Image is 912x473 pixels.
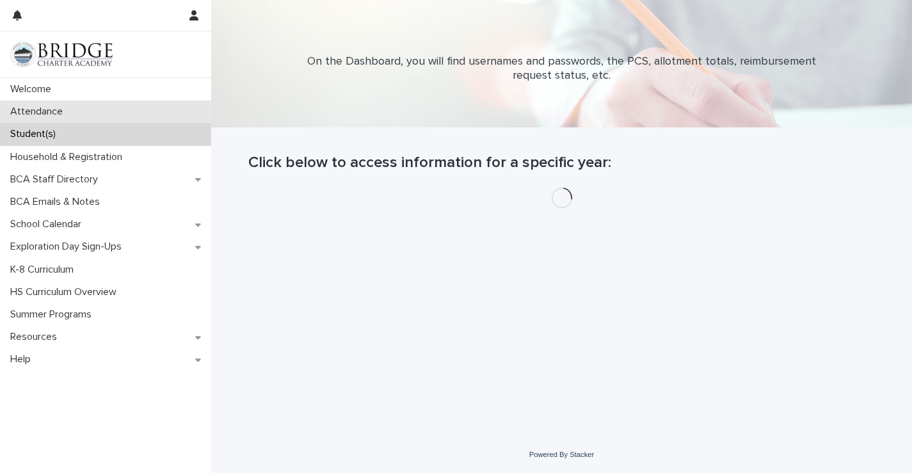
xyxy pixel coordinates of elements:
[529,451,594,458] a: Powered By Stacker
[5,128,66,140] p: Student(s)
[5,151,132,163] p: Household & Registration
[5,106,73,118] p: Attendance
[306,55,818,83] p: On the Dashboard, you will find usernames and passwords, the PCS, allotment totals, reimbursement...
[5,264,84,276] p: K-8 Curriculum
[5,241,132,253] p: Exploration Day Sign-Ups
[5,353,41,365] p: Help
[5,196,110,208] p: BCA Emails & Notes
[10,42,113,67] img: V1C1m3IdTEidaUdm9Hs0
[5,331,67,343] p: Resources
[5,309,102,321] p: Summer Programs
[5,286,127,298] p: HS Curriculum Overview
[5,83,61,95] p: Welcome
[5,218,92,230] p: School Calendar
[248,154,876,172] h1: Click below to access information for a specific year:
[5,173,108,186] p: BCA Staff Directory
